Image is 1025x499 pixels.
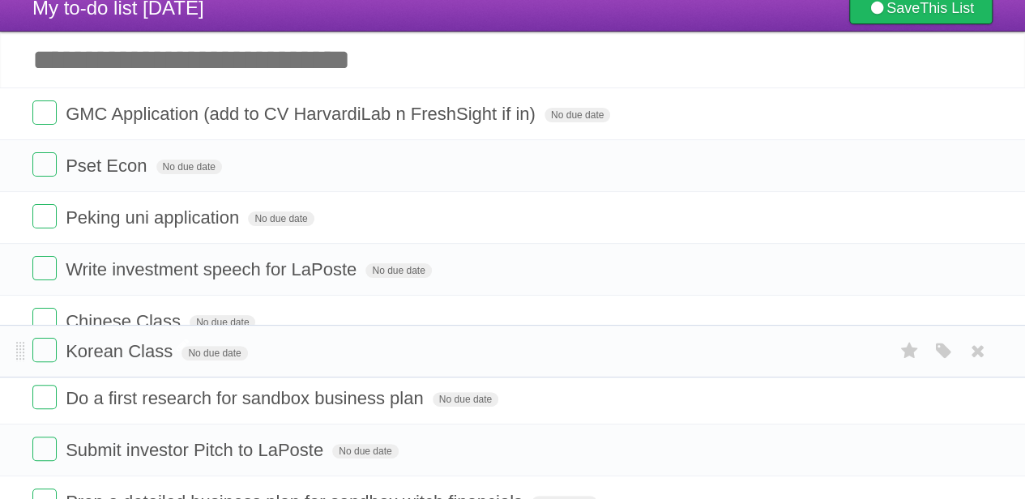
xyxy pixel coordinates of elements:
[32,204,57,228] label: Done
[66,388,427,408] span: Do a first research for sandbox business plan
[190,315,255,330] span: No due date
[365,263,431,278] span: No due date
[66,207,243,228] span: Peking uni application
[894,338,925,365] label: Star task
[32,437,57,461] label: Done
[32,100,57,125] label: Done
[182,346,247,360] span: No due date
[545,108,610,122] span: No due date
[332,444,398,458] span: No due date
[433,392,498,407] span: No due date
[32,152,57,177] label: Done
[66,440,327,460] span: Submit investor Pitch to LaPoste
[32,308,57,332] label: Done
[66,104,540,124] span: GMC Application (add to CV HarvardiLab n FreshSight if in)
[32,385,57,409] label: Done
[66,259,361,279] span: Write investment speech for LaPoste
[32,338,57,362] label: Done
[66,311,185,331] span: Chinese Class
[66,341,177,361] span: Korean Class
[32,256,57,280] label: Done
[248,211,314,226] span: No due date
[66,156,151,176] span: Pset Econ
[156,160,222,174] span: No due date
